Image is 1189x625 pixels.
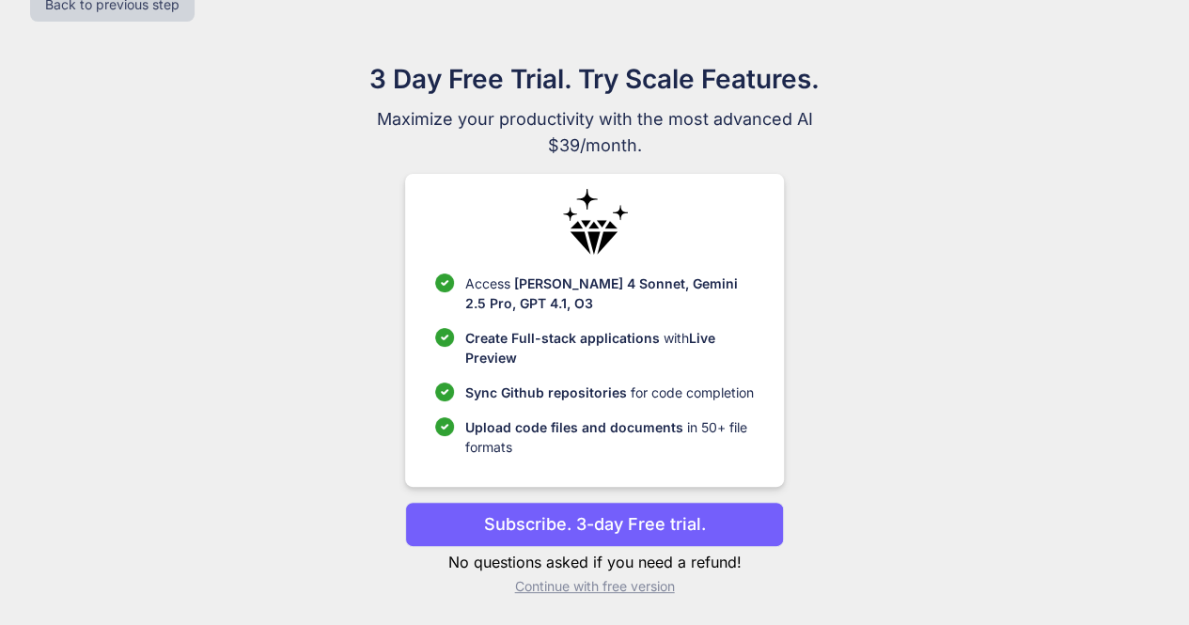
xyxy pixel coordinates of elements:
img: checklist [435,273,454,292]
span: Maximize your productivity with the most advanced AI [279,106,911,133]
img: checklist [435,328,454,347]
p: Continue with free version [405,577,784,596]
h1: 3 Day Free Trial. Try Scale Features. [279,59,911,99]
p: for code completion [465,383,754,402]
span: Upload code files and documents [465,419,683,435]
button: Subscribe. 3-day Free trial. [405,502,784,547]
p: Access [465,273,754,313]
span: [PERSON_NAME] 4 Sonnet, Gemini 2.5 Pro, GPT 4.1, O3 [465,275,738,311]
span: $39/month. [279,133,911,159]
p: Subscribe. 3-day Free trial. [484,511,706,537]
span: Sync Github repositories [465,384,627,400]
span: Create Full-stack applications [465,330,664,346]
img: checklist [435,417,454,436]
img: checklist [435,383,454,401]
p: No questions asked if you need a refund! [405,551,784,573]
p: in 50+ file formats [465,417,754,457]
p: with [465,328,754,367]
